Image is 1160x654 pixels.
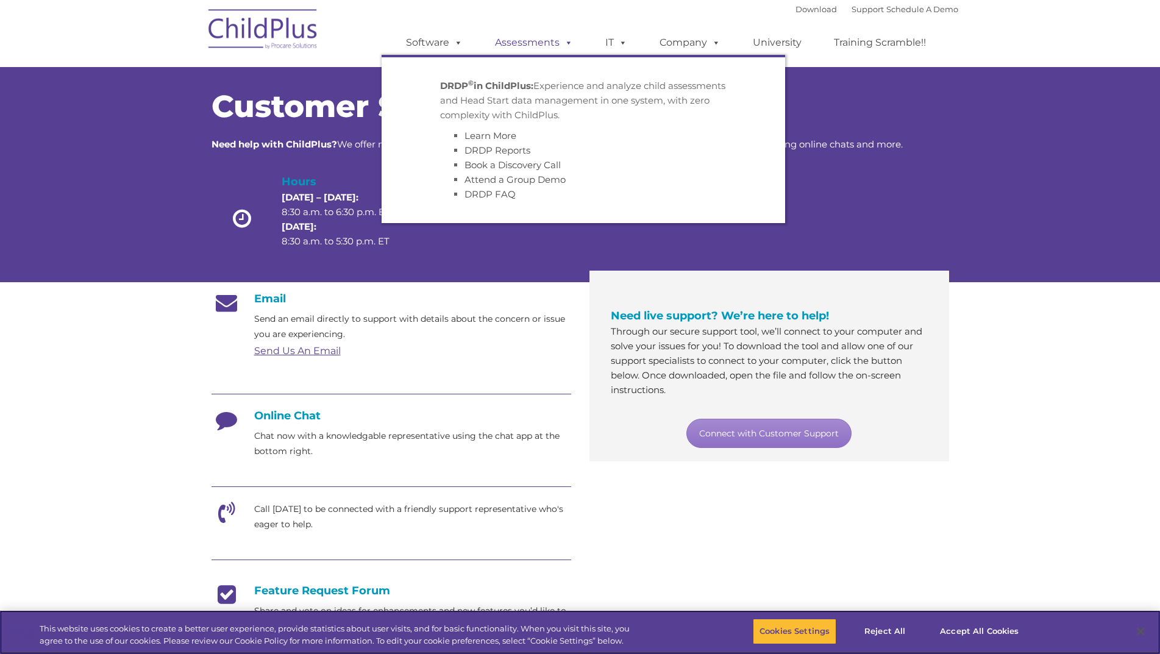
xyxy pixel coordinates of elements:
[464,130,516,141] a: Learn More
[254,603,571,649] p: Share and vote on ideas for enhancements and new features you’d like to see added to ChildPlus. Y...
[40,623,638,647] div: This website uses cookies to create a better user experience, provide statistics about user visit...
[933,619,1025,644] button: Accept All Cookies
[483,30,585,55] a: Assessments
[464,144,530,156] a: DRDP Reports
[282,173,411,190] h4: Hours
[254,428,571,459] p: Chat now with a knowledgable representative using the chat app at the bottom right.
[795,4,837,14] a: Download
[254,311,571,342] p: Send an email directly to support with details about the concern or issue you are experiencing.
[212,88,509,125] span: Customer Support
[464,159,561,171] a: Book a Discovery Call
[394,30,475,55] a: Software
[254,502,571,532] p: Call [DATE] to be connected with a friendly support representative who's eager to help.
[212,138,903,150] span: We offer many convenient ways to contact our amazing Customer Support representatives, including ...
[593,30,639,55] a: IT
[753,619,836,644] button: Cookies Settings
[847,619,923,644] button: Reject All
[468,79,474,87] sup: ©
[440,80,533,91] strong: DRDP in ChildPlus:
[647,30,733,55] a: Company
[822,30,938,55] a: Training Scramble!!
[464,174,566,185] a: Attend a Group Demo
[212,584,571,597] h4: Feature Request Forum
[611,324,928,397] p: Through our secure support tool, we’ll connect to your computer and solve your issues for you! To...
[202,1,324,62] img: ChildPlus by Procare Solutions
[852,4,884,14] a: Support
[212,409,571,422] h4: Online Chat
[212,292,571,305] h4: Email
[282,190,411,249] p: 8:30 a.m. to 6:30 p.m. ET 8:30 a.m. to 5:30 p.m. ET
[212,138,337,150] strong: Need help with ChildPlus?
[886,4,958,14] a: Schedule A Demo
[1127,618,1154,645] button: Close
[282,221,316,232] strong: [DATE]:
[440,79,727,123] p: Experience and analyze child assessments and Head Start data management in one system, with zero ...
[686,419,852,448] a: Connect with Customer Support
[741,30,814,55] a: University
[611,309,829,322] span: Need live support? We’re here to help!
[282,191,358,203] strong: [DATE] – [DATE]:
[254,345,341,357] a: Send Us An Email
[464,188,516,200] a: DRDP FAQ
[795,4,958,14] font: |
